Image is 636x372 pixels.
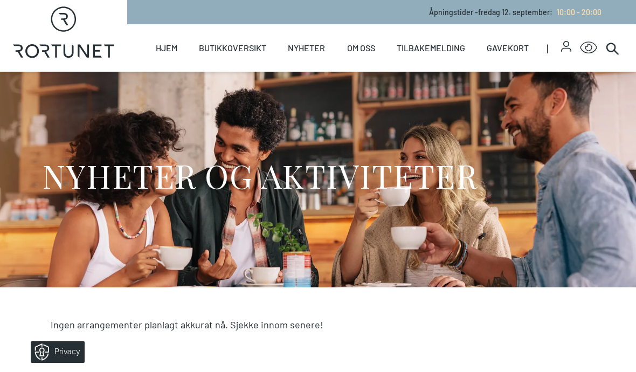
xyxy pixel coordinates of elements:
[156,24,177,72] a: Hjem
[580,39,597,57] button: Open Accessibility Menu
[42,155,478,196] h1: NYHETER OG AKTIVITETER
[487,24,529,72] a: Gavekort
[547,24,561,72] span: |
[51,318,585,332] p: Ingen arrangementer planlagt akkurat nå. Sjekke innom senere!
[397,24,465,72] a: Tilbakemelding
[557,8,602,17] span: 10:00 - 20:00
[429,6,602,18] p: Åpningstider - fredag 12. september :
[199,24,266,72] a: Butikkoversikt
[552,8,602,17] a: 10:00 - 20:00
[11,337,99,367] iframe: Manage Preferences
[347,24,375,72] a: Om oss
[288,24,325,72] a: Nyheter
